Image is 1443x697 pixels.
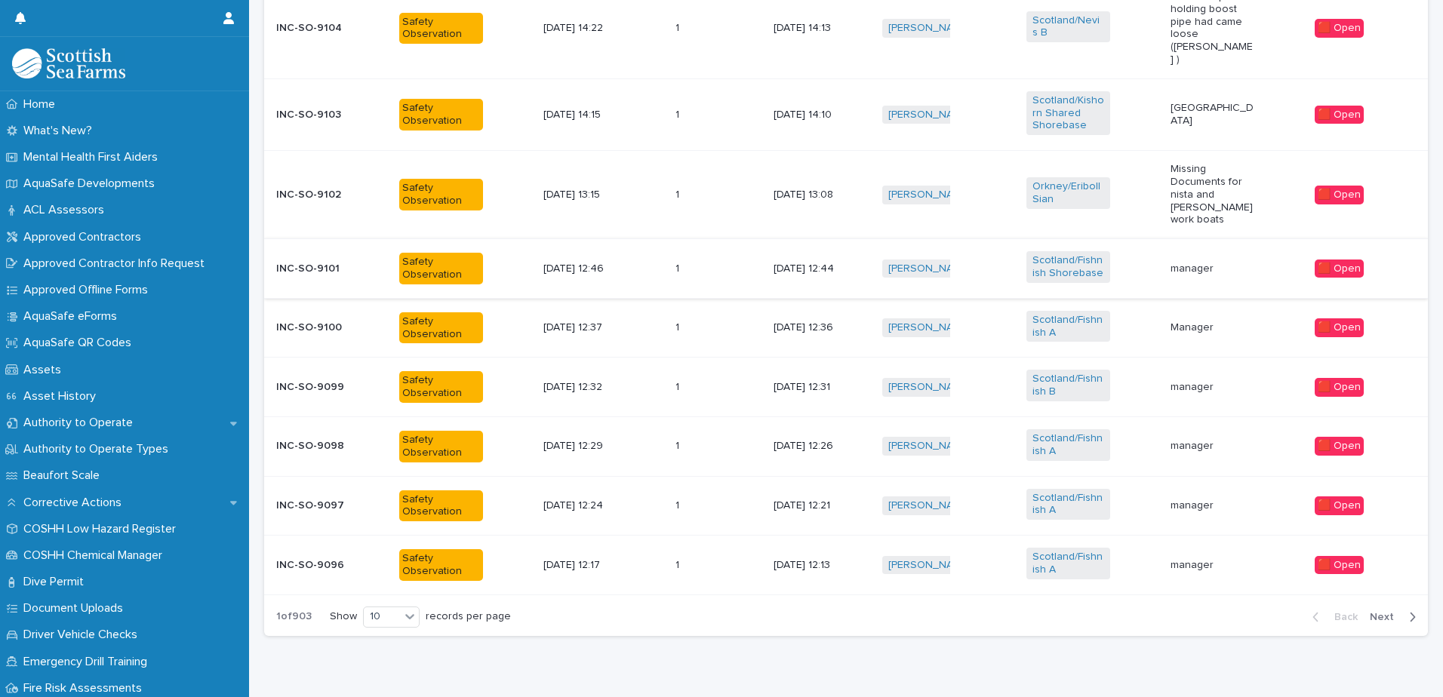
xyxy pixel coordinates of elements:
p: [GEOGRAPHIC_DATA] [1171,102,1254,127]
span: Next [1370,612,1403,622]
p: 1 [675,19,682,35]
a: [PERSON_NAME] [888,22,971,35]
p: INC-SO-9104 [276,22,360,35]
div: Safety Observation [399,549,483,581]
div: Safety Observation [399,312,483,344]
div: Safety Observation [399,253,483,284]
p: Corrective Actions [17,496,134,510]
p: COSHH Chemical Manager [17,548,174,563]
p: Authority to Operate Types [17,442,180,456]
tr: INC-SO-9100Safety Observation[DATE] 12:3711 [DATE] 12:36[PERSON_NAME] Scotland/Fishnish A Manager... [264,298,1428,358]
tr: INC-SO-9101Safety Observation[DATE] 12:4611 [DATE] 12:44[PERSON_NAME] Scotland/Fishnish Shorebase... [264,239,1428,299]
tr: INC-SO-9096Safety Observation[DATE] 12:1711 [DATE] 12:13[PERSON_NAME] Scotland/Fishnish A manager... [264,536,1428,595]
a: [PERSON_NAME] [888,321,971,334]
a: [PERSON_NAME] [888,263,971,275]
p: ACL Assessors [17,203,116,217]
p: 1 [675,556,682,572]
p: [DATE] 12:26 [774,440,857,453]
tr: INC-SO-9098Safety Observation[DATE] 12:2911 [DATE] 12:26[PERSON_NAME] Scotland/Fishnish A manager... [264,416,1428,476]
p: Mental Health First Aiders [17,150,170,164]
p: [DATE] 12:44 [774,263,857,275]
p: manager [1171,381,1254,394]
img: bPIBxiqnSb2ggTQWdOVV [12,48,125,78]
span: Back [1325,612,1358,622]
tr: INC-SO-9099Safety Observation[DATE] 12:3211 [DATE] 12:31[PERSON_NAME] Scotland/Fishnish B manager... [264,358,1428,417]
p: Approved Contractor Info Request [17,256,217,271]
a: Scotland/Fishnish A [1032,432,1104,458]
p: INC-SO-9098 [276,440,360,453]
p: INC-SO-9103 [276,109,360,121]
p: [DATE] 12:31 [774,381,857,394]
a: Scotland/Fishnish A [1032,492,1104,517]
a: [PERSON_NAME] [888,189,971,201]
p: 1 [675,378,682,394]
div: Safety Observation [399,371,483,403]
div: 🟥 Open [1315,318,1364,337]
p: 1 [675,318,682,334]
p: manager [1171,559,1254,572]
p: [DATE] 14:13 [774,22,857,35]
button: Next [1364,610,1428,624]
p: Asset History [17,389,108,404]
div: Safety Observation [399,431,483,462]
p: [DATE] 13:15 [543,189,627,201]
p: [DATE] 12:36 [774,321,857,334]
a: Scotland/Kishorn Shared Shorebase [1032,94,1104,132]
p: Beaufort Scale [17,468,112,483]
p: Document Uploads [17,601,135,616]
div: 🟥 Open [1315,259,1364,278]
a: [PERSON_NAME] [888,440,971,453]
p: INC-SO-9099 [276,381,360,394]
p: [DATE] 12:13 [774,559,857,572]
a: [PERSON_NAME] [PERSON_NAME] [888,109,1056,121]
p: Authority to Operate [17,416,145,430]
p: [DATE] 14:15 [543,109,627,121]
p: INC-SO-9101 [276,263,360,275]
p: Approved Contractors [17,230,153,244]
div: Safety Observation [399,490,483,522]
p: [DATE] 12:29 [543,440,627,453]
a: [PERSON_NAME] [888,381,971,394]
div: 🟥 Open [1315,496,1364,515]
div: 10 [364,609,400,625]
p: manager [1171,263,1254,275]
p: COSHH Low Hazard Register [17,522,188,536]
div: 🟥 Open [1315,106,1364,124]
a: Scotland/Fishnish A [1032,314,1104,339]
p: AquaSafe Developments [17,177,167,191]
p: 1 [675,437,682,453]
a: [PERSON_NAME] [888,499,971,512]
div: 🟥 Open [1315,378,1364,397]
p: [DATE] 12:46 [543,263,627,275]
p: manager [1171,440,1254,453]
p: [DATE] 14:10 [774,109,857,121]
p: 1 [675,106,682,121]
p: Driver Vehicle Checks [17,628,149,642]
p: manager [1171,499,1254,512]
div: 🟥 Open [1315,186,1364,204]
p: Approved Offline Forms [17,283,160,297]
p: INC-SO-9097 [276,499,360,512]
p: Assets [17,363,73,377]
p: Emergency Drill Training [17,655,159,669]
button: Back [1300,610,1364,624]
p: Fire Risk Assessments [17,681,154,695]
a: Scotland/Nevis B [1032,14,1104,40]
tr: INC-SO-9097Safety Observation[DATE] 12:2411 [DATE] 12:21[PERSON_NAME] Scotland/Fishnish A manager... [264,476,1428,536]
p: 1 [675,259,682,275]
p: [DATE] 13:08 [774,189,857,201]
div: Safety Observation [399,179,483,210]
p: Home [17,97,67,112]
p: INC-SO-9102 [276,189,360,201]
p: AquaSafe QR Codes [17,336,143,350]
a: [PERSON_NAME] [888,559,971,572]
a: Orkney/Eriboll Sian [1032,180,1104,206]
p: [DATE] 12:24 [543,499,627,512]
div: Safety Observation [399,99,483,130]
p: INC-SO-9100 [276,321,360,334]
p: 1 [675,186,682,201]
p: INC-SO-9096 [276,559,360,572]
p: AquaSafe eForms [17,309,129,324]
p: [DATE] 12:37 [543,321,627,334]
p: Missing Documents for nista and [PERSON_NAME] work boats [1171,163,1254,226]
